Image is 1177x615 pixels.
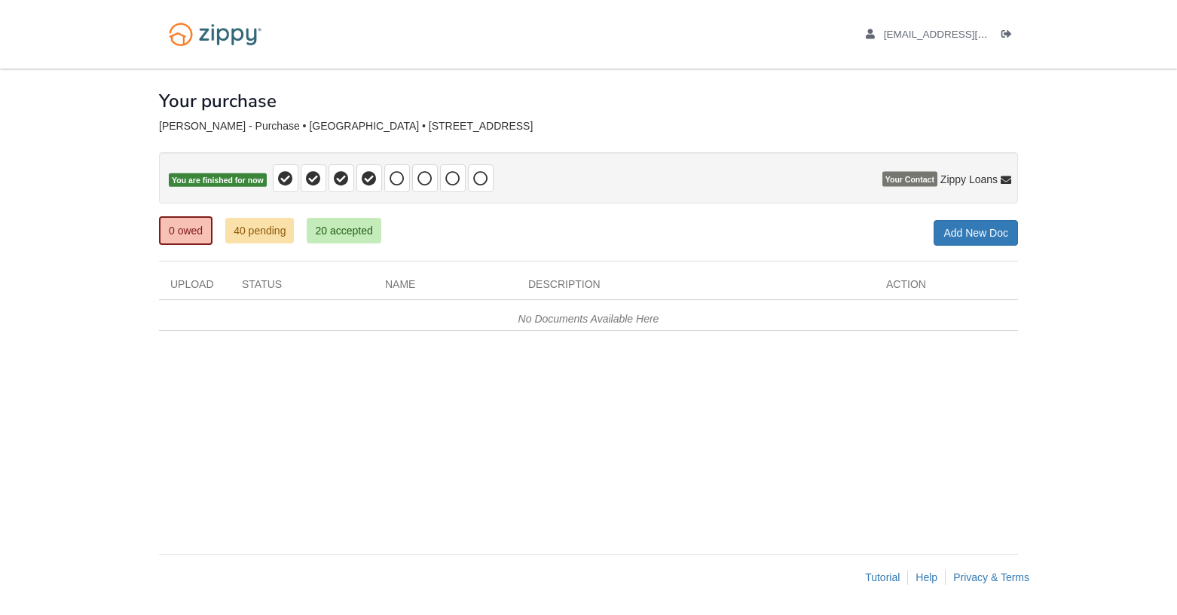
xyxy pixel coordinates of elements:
[953,571,1029,583] a: Privacy & Terms
[875,277,1018,299] div: Action
[940,172,998,187] span: Zippy Loans
[159,120,1018,133] div: [PERSON_NAME] - Purchase • [GEOGRAPHIC_DATA] • [STREET_ADDRESS]
[225,218,294,243] a: 40 pending
[916,571,937,583] a: Help
[159,91,277,111] h1: Your purchase
[159,277,231,299] div: Upload
[159,216,212,245] a: 0 owed
[882,172,937,187] span: Your Contact
[934,220,1018,246] a: Add New Doc
[518,313,659,325] em: No Documents Available Here
[374,277,517,299] div: Name
[866,29,1056,44] a: edit profile
[169,173,267,188] span: You are finished for now
[517,277,875,299] div: Description
[1001,29,1018,44] a: Log out
[159,15,271,54] img: Logo
[231,277,374,299] div: Status
[884,29,1056,40] span: kjackson76@gmail.com
[307,218,381,243] a: 20 accepted
[865,571,900,583] a: Tutorial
